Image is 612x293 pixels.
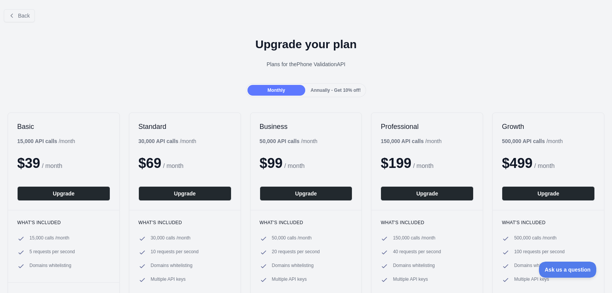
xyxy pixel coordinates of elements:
[381,137,441,145] div: / month
[260,155,283,171] span: $ 99
[381,138,423,144] b: 150,000 API calls
[260,138,300,144] b: 50,000 API calls
[502,137,563,145] div: / month
[260,137,317,145] div: / month
[539,262,597,278] iframe: Toggle Customer Support
[502,138,545,144] b: 500,000 API calls
[413,163,433,169] span: / month
[381,155,411,171] span: $ 199
[284,163,304,169] span: / month
[502,155,532,171] span: $ 499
